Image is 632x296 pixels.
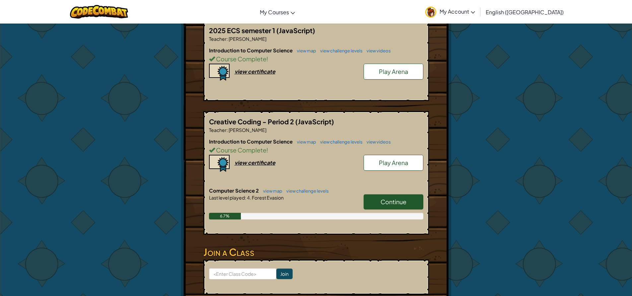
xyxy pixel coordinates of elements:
span: [PERSON_NAME] [228,36,266,42]
span: My Account [440,8,475,15]
span: Teacher [209,127,227,133]
a: view challenge levels [283,188,329,194]
a: view videos [363,48,391,53]
div: 6.7% [209,213,241,219]
span: Last level played [209,195,245,201]
span: ! [266,146,268,154]
a: view videos [363,139,391,145]
span: Introduction to Computer Science [209,138,294,145]
span: My Courses [260,9,289,16]
span: Forest Evasion [251,195,284,201]
span: (JavaScript) [295,117,334,126]
span: 2025 ECS semester 1 [209,26,276,34]
span: Course Complete [215,146,266,154]
span: Play Arena [379,159,408,166]
a: view map [294,48,316,53]
img: avatar [425,7,436,18]
div: view certificate [235,159,275,166]
a: My Courses [256,3,298,21]
span: Teacher [209,36,227,42]
h3: Join a Class [203,245,429,260]
span: Course Complete [215,55,266,63]
span: Creative Coding - Period 2 [209,117,295,126]
span: Introduction to Computer Science [209,47,294,53]
img: certificate-icon.png [209,155,230,172]
span: : [245,195,246,201]
a: view map [260,188,282,194]
div: view certificate [235,68,275,75]
span: English ([GEOGRAPHIC_DATA]) [486,9,564,16]
a: English ([GEOGRAPHIC_DATA]) [482,3,567,21]
span: Continue [381,198,406,206]
span: 4. [246,195,251,201]
a: view challenge levels [317,48,363,53]
a: view map [294,139,316,145]
img: certificate-icon.png [209,64,230,81]
span: Computer Science 2 [209,187,260,194]
span: [PERSON_NAME] [228,127,266,133]
input: Join [276,268,293,279]
img: CodeCombat logo [70,5,128,19]
a: view certificate [209,68,275,75]
input: <Enter Class Code> [209,268,276,279]
span: (JavaScript) [276,26,315,34]
span: : [227,127,228,133]
a: view certificate [209,159,275,166]
a: My Account [422,1,478,22]
a: view challenge levels [317,139,363,145]
span: Play Arena [379,68,408,75]
span: ! [266,55,268,63]
span: : [227,36,228,42]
